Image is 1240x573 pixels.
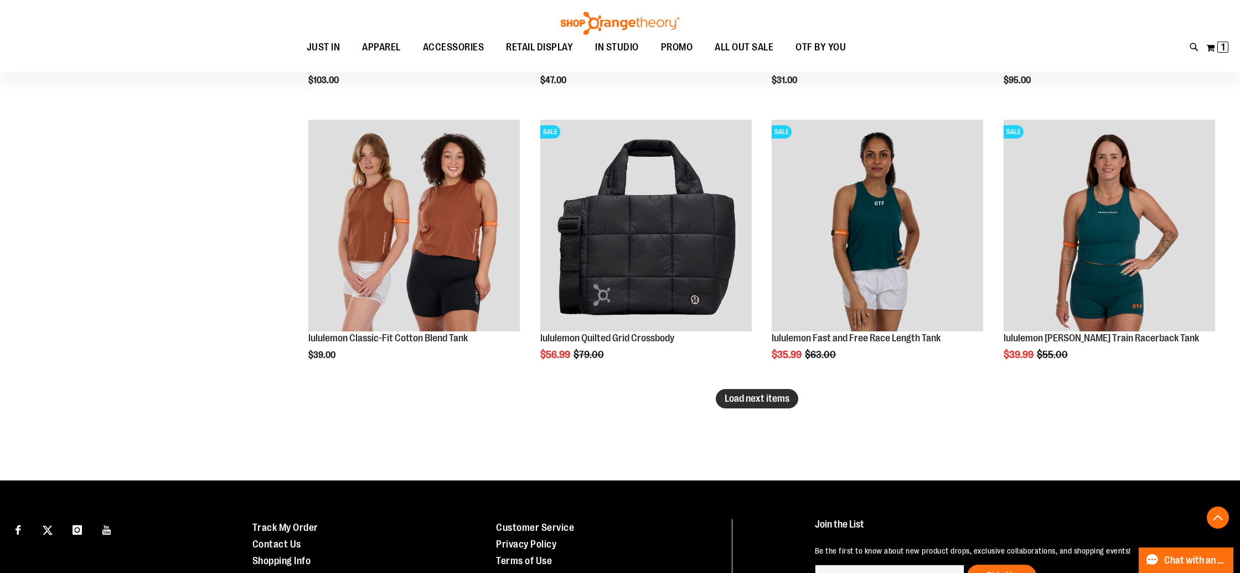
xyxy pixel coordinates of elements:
[661,35,693,60] span: PROMO
[43,525,53,535] img: Twitter
[795,35,846,60] span: OTF BY YOU
[772,332,941,344] a: lululemon Fast and Free Race Length Tank
[535,114,757,389] div: product
[772,120,983,333] a: Main view of 2024 August lululemon Fast and Free Race Length TankSALE
[1004,349,1035,360] span: $39.99
[423,35,484,60] span: ACCESSORIES
[8,519,28,539] a: Visit our Facebook page
[805,349,838,360] span: $63.00
[1004,332,1199,344] a: lululemon [PERSON_NAME] Train Racerback Tank
[68,519,87,539] a: Visit our Instagram page
[540,332,674,344] a: lululemon Quilted Grid Crossbody
[362,35,401,60] span: APPAREL
[307,35,340,60] span: JUST IN
[725,393,789,404] span: Load next items
[496,555,552,566] a: Terms of Use
[716,389,798,408] button: Load next items
[559,12,681,35] img: Shop Orangetheory
[1004,120,1215,331] img: lululemon Wunder Train Racerback Tank
[506,35,573,60] span: RETAIL DISPLAY
[308,350,337,360] span: $39.00
[772,75,799,85] span: $31.00
[540,349,572,360] span: $56.99
[595,35,639,60] span: IN STUDIO
[1164,555,1227,566] span: Chat with an Expert
[540,120,752,333] a: lululemon Quilted Grid CrossbodySALE
[573,349,606,360] span: $79.00
[815,519,1212,540] h4: Join the List
[766,114,989,389] div: product
[815,545,1212,556] p: Be the first to know about new product drops, exclusive collaborations, and shopping events!
[540,75,568,85] span: $47.00
[540,120,752,331] img: lululemon Quilted Grid Crossbody
[1004,125,1024,139] span: SALE
[97,519,117,539] a: Visit our Youtube page
[1207,507,1229,529] button: Back To Top
[1221,42,1225,53] span: 1
[540,125,560,139] span: SALE
[1139,548,1234,573] button: Chat with an Expert
[1004,120,1215,333] a: lululemon Wunder Train Racerback TankSALE
[252,522,318,533] a: Track My Order
[252,555,311,566] a: Shopping Info
[1004,75,1032,85] span: $95.00
[715,35,773,60] span: ALL OUT SALE
[308,332,468,344] a: lululemon Classic-Fit Cotton Blend Tank
[998,114,1221,389] div: product
[1037,349,1069,360] span: $55.00
[772,125,792,139] span: SALE
[38,519,58,539] a: Visit our X page
[772,349,803,360] span: $35.99
[496,539,556,550] a: Privacy Policy
[308,120,520,331] img: lululemon Classic-Fit Cotton Blend Tank
[252,539,301,550] a: Contact Us
[496,522,574,533] a: Customer Service
[308,75,340,85] span: $103.00
[308,120,520,333] a: lululemon Classic-Fit Cotton Blend Tank
[303,114,525,389] div: product
[772,120,983,331] img: Main view of 2024 August lululemon Fast and Free Race Length Tank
